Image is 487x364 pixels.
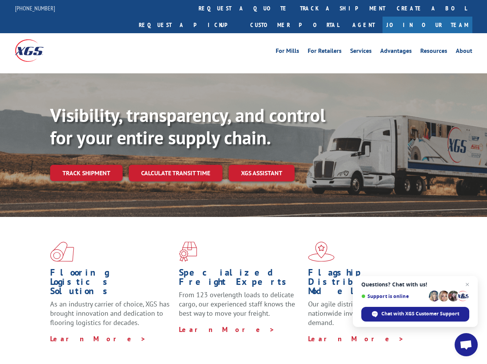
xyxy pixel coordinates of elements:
span: Our agile distribution network gives you nationwide inventory management on demand. [308,300,429,327]
h1: Specialized Freight Experts [179,268,302,290]
a: About [456,48,472,56]
span: As an industry carrier of choice, XGS has brought innovation and dedication to flooring logistics... [50,300,170,327]
a: Join Our Team [383,17,472,33]
a: Resources [420,48,447,56]
b: Visibility, transparency, and control for your entire supply chain. [50,103,325,149]
img: xgs-icon-focused-on-flooring-red [179,242,197,262]
span: Questions? Chat with us! [361,281,469,288]
a: Learn More > [308,334,404,343]
p: From 123 overlength loads to delicate cargo, our experienced staff knows the best way to move you... [179,290,302,325]
div: Chat with XGS Customer Support [361,307,469,322]
a: Learn More > [179,325,275,334]
a: XGS ASSISTANT [229,165,295,181]
a: Calculate transit time [129,165,222,181]
span: Chat with XGS Customer Support [381,310,459,317]
a: Track shipment [50,165,123,181]
a: [PHONE_NUMBER] [15,4,55,12]
a: Services [350,48,372,56]
img: xgs-icon-flagship-distribution-model-red [308,242,335,262]
div: Open chat [455,333,478,356]
a: Customer Portal [244,17,345,33]
h1: Flooring Logistics Solutions [50,268,173,300]
img: xgs-icon-total-supply-chain-intelligence-red [50,242,74,262]
h1: Flagship Distribution Model [308,268,431,300]
a: Learn More > [50,334,146,343]
span: Support is online [361,293,426,299]
a: Agent [345,17,383,33]
a: Request a pickup [133,17,244,33]
span: Close chat [463,280,472,289]
a: For Retailers [308,48,342,56]
a: Advantages [380,48,412,56]
a: For Mills [276,48,299,56]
